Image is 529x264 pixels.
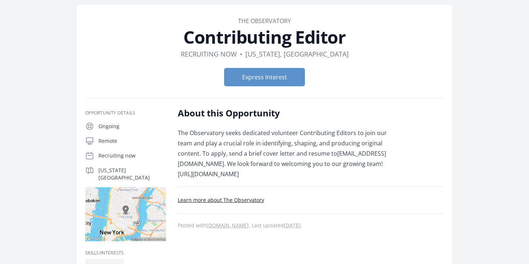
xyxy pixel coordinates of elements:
[85,250,166,256] h3: Skills/Interests
[240,49,242,59] div: •
[85,110,166,116] h3: Opportunity Details
[181,49,237,59] dd: Recruiting now
[224,68,305,86] button: Express Interest
[98,137,166,145] p: Remote
[178,107,393,119] h2: About this Opportunity
[98,123,166,130] p: Ongoing
[284,222,301,229] abbr: Fri, Sep 26, 2025 8:43 PM
[85,28,444,46] h1: Contributing Editor
[98,167,166,181] p: [US_STATE][GEOGRAPHIC_DATA]
[98,152,166,159] p: Recruiting now
[238,17,291,25] a: The Observatory
[178,196,264,203] a: Learn more about The Observatory
[245,49,349,59] dd: [US_STATE], [GEOGRAPHIC_DATA]
[178,128,393,179] p: The Observatory seeks dedicated volunteer Contributing Editors to join our team and play a crucia...
[178,223,444,228] p: Posted with . Last updated .
[206,222,249,229] a: [DOMAIN_NAME]
[85,187,166,241] img: Map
